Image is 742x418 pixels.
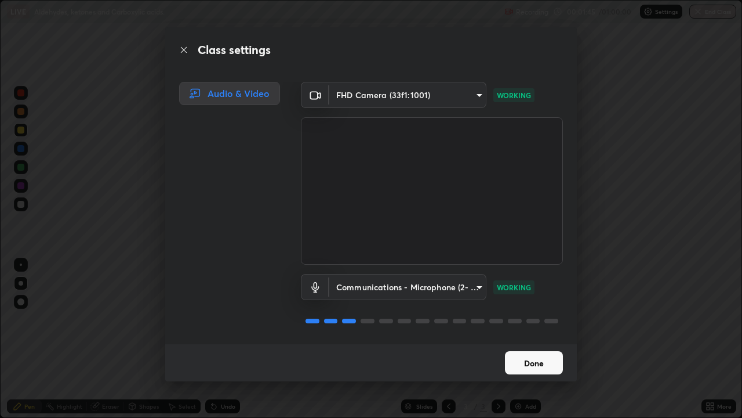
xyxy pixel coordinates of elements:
p: WORKING [497,90,531,100]
div: FHD Camera (33f1:1001) [329,274,486,300]
div: FHD Camera (33f1:1001) [329,82,486,108]
p: WORKING [497,282,531,293]
button: Done [505,351,563,374]
h2: Class settings [198,41,271,59]
div: Audio & Video [179,82,280,105]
